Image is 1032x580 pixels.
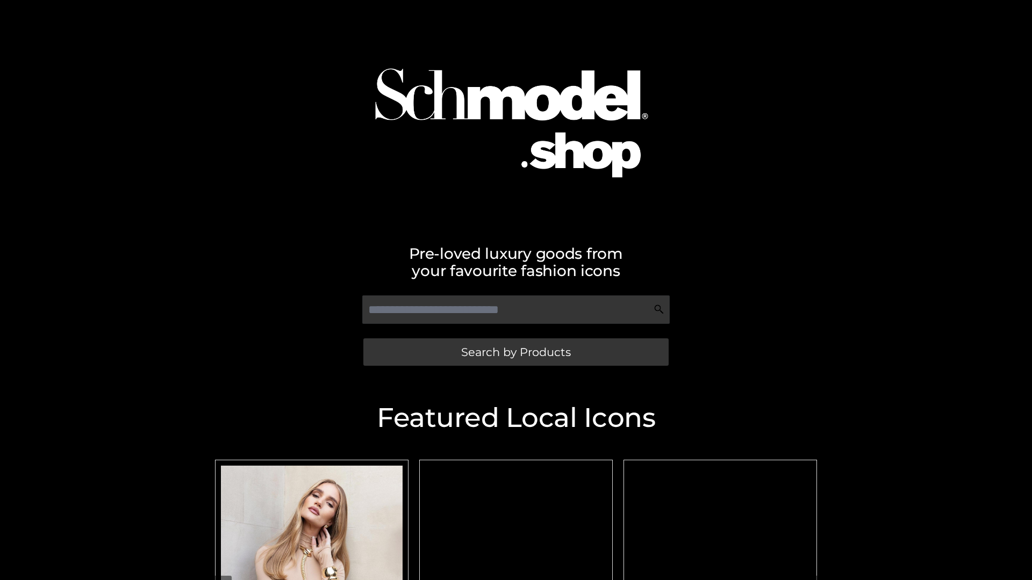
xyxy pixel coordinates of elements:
a: Search by Products [363,338,669,366]
h2: Pre-loved luxury goods from your favourite fashion icons [210,245,822,279]
img: Search Icon [654,304,664,315]
span: Search by Products [461,346,571,358]
h2: Featured Local Icons​ [210,404,822,431]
